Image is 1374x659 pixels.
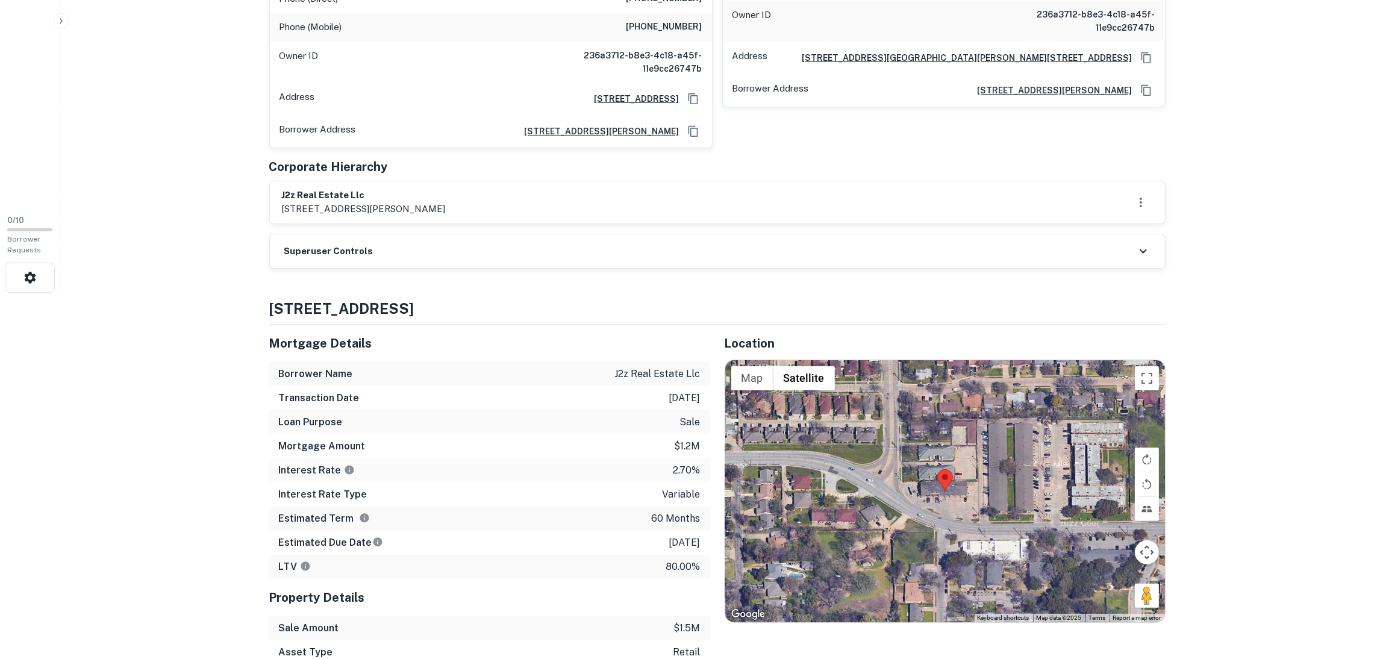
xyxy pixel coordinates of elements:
[725,334,1166,352] h5: Location
[673,463,701,478] p: 2.70%
[732,8,772,34] p: Owner ID
[269,298,1166,319] h4: [STREET_ADDRESS]
[728,607,768,622] a: Open this area in Google Maps (opens a new window)
[1137,49,1155,67] button: Copy Address
[269,158,388,176] h5: Corporate Hierarchy
[279,511,370,526] h6: Estimated Term
[269,589,710,607] h5: Property Details
[669,391,701,405] p: [DATE]
[1037,614,1082,621] span: Map data ©2025
[279,463,355,478] h6: Interest Rate
[684,90,702,108] button: Copy Address
[279,20,342,34] p: Phone (Mobile)
[1137,81,1155,99] button: Copy Address
[1135,472,1159,496] button: Rotate map counterclockwise
[372,537,383,548] svg: Estimate is based on a standard schedule for this type of loan.
[1011,8,1155,34] h6: 236a3712-b8e3-4c18-a45f-11e9cc26747b
[732,49,768,67] p: Address
[279,560,311,574] h6: LTV
[279,536,383,550] h6: Estimated Due Date
[1135,540,1159,564] button: Map camera controls
[300,561,311,572] svg: LTVs displayed on the website are for informational purposes only and may be reported incorrectly...
[728,607,768,622] img: Google
[773,366,835,390] button: Show satellite imagery
[585,92,679,105] a: [STREET_ADDRESS]
[1135,497,1159,521] button: Tilt map
[284,245,373,258] h6: Superuser Controls
[282,189,446,202] h6: j2z real estate llc
[279,621,339,636] h6: Sale Amount
[515,125,679,138] a: [STREET_ADDRESS][PERSON_NAME]
[344,464,355,475] svg: The interest rates displayed on the website are for informational purposes only and may be report...
[279,439,366,454] h6: Mortgage Amount
[652,511,701,526] p: 60 months
[279,90,315,108] p: Address
[282,202,446,216] p: [STREET_ADDRESS][PERSON_NAME]
[626,20,702,34] h6: [PHONE_NUMBER]
[1135,448,1159,472] button: Rotate map clockwise
[793,51,1132,64] a: [STREET_ADDRESS][GEOGRAPHIC_DATA][PERSON_NAME][STREET_ADDRESS]
[680,415,701,429] p: sale
[663,487,701,502] p: variable
[675,439,701,454] p: $1.2m
[674,621,701,636] p: $1.5m
[978,614,1029,622] button: Keyboard shortcuts
[684,122,702,140] button: Copy Address
[1089,614,1106,621] a: Terms
[7,235,41,254] span: Borrower Requests
[615,367,701,381] p: j2z real estate llc
[1314,563,1374,620] iframe: Chat Widget
[269,334,710,352] h5: Mortgage Details
[732,81,809,99] p: Borrower Address
[279,122,356,140] p: Borrower Address
[7,216,24,225] span: 0 / 10
[669,536,701,550] p: [DATE]
[279,391,360,405] h6: Transaction Date
[558,49,702,75] h6: 236a3712-b8e3-4c18-a45f-11e9cc26747b
[731,366,773,390] button: Show street map
[279,415,343,429] h6: Loan Purpose
[1113,614,1161,621] a: Report a map error
[968,84,1132,97] a: [STREET_ADDRESS][PERSON_NAME]
[1135,366,1159,390] button: Toggle fullscreen view
[666,560,701,574] p: 80.00%
[279,49,319,75] p: Owner ID
[359,513,370,523] svg: Term is based on a standard schedule for this type of loan.
[279,367,353,381] h6: Borrower Name
[279,487,367,502] h6: Interest Rate Type
[1135,584,1159,608] button: Drag Pegman onto the map to open Street View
